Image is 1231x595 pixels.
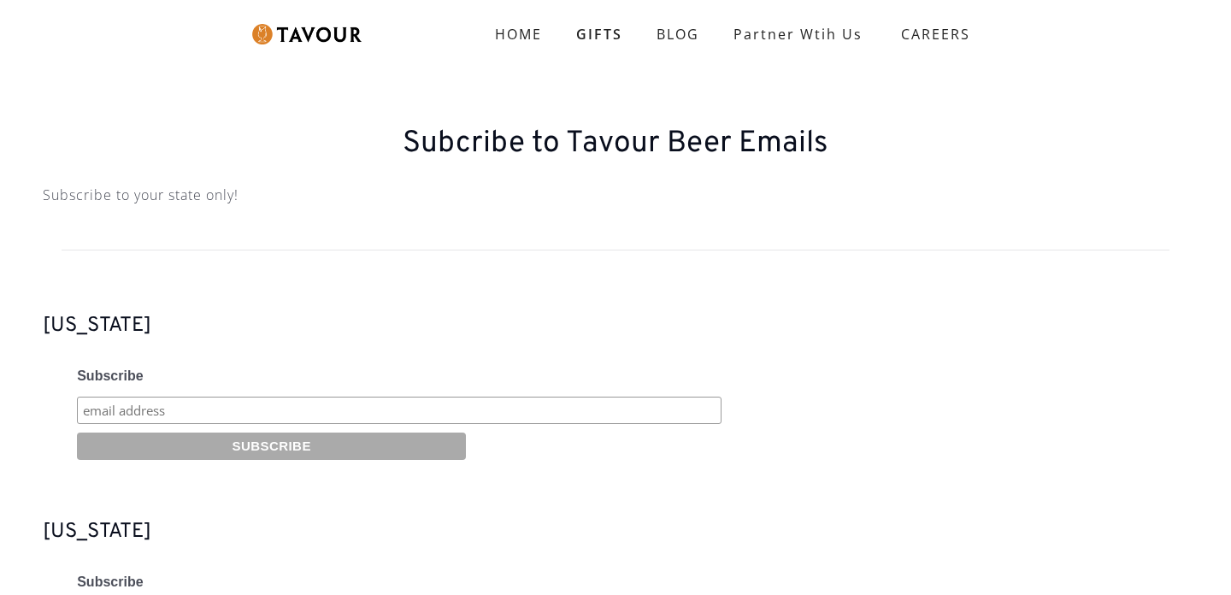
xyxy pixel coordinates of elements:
[880,10,983,58] a: CAREERS
[77,397,722,424] input: email address
[639,17,716,51] a: BLOG
[43,181,1188,209] strong: Subscribe to your state only!
[559,17,639,51] a: GIFTS
[43,127,1188,161] h2: Subcribe to Tavour Beer Emails
[716,17,880,51] a: partner wtih us
[495,25,542,44] strong: HOME
[43,511,1188,552] h1: [US_STATE]
[77,433,466,460] input: Subscribe
[77,368,1188,392] label: Subscribe
[478,17,559,51] a: HOME
[43,305,1188,346] h1: [US_STATE]
[901,17,970,51] strong: CAREERS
